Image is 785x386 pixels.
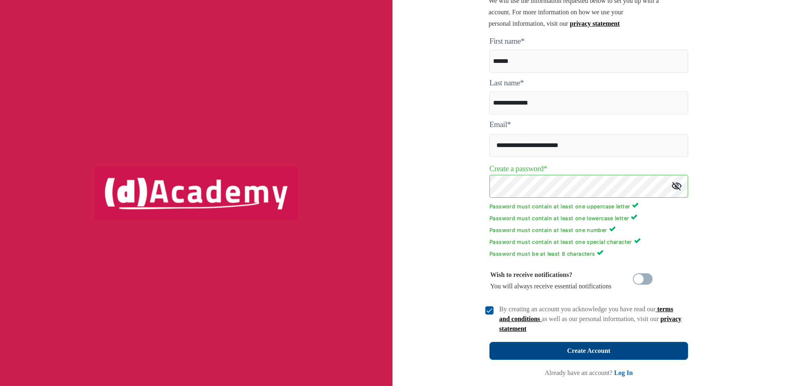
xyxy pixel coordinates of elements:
img: logo [94,166,298,220]
b: Wish to receive notifications? [490,271,572,278]
p: Password must be at least 8 characters [489,249,688,257]
a: privacy statement [499,315,682,332]
a: terms and conditions [499,306,673,322]
div: Create Account [567,345,610,357]
p: Password must contain at least one special character [489,237,688,245]
a: Log In [614,369,633,376]
img: icon [672,182,682,190]
a: privacy statement [570,20,620,27]
div: Already have an account? [545,368,632,378]
img: check [485,306,493,315]
p: Password must contain at least one uppercase letter [489,202,688,210]
div: By creating an account you acknowledge you have read our as well as our personal information, vis... [499,304,683,334]
div: You will always receive essential notifications [490,269,612,292]
p: Password must contain at least one number [489,225,688,233]
button: Create Account [489,342,688,360]
p: Password must contain at least one lowercase letter [489,214,688,221]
